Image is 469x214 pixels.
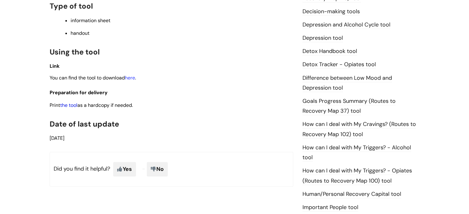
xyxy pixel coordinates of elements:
span: Yes [113,162,136,176]
a: Important People tool [302,204,358,212]
a: Depression tool [302,34,343,42]
a: Depression and Alcohol Cycle tool [302,21,390,29]
span: Date of last update [50,119,119,129]
a: Detox Tracker - Opiates tool [302,61,376,69]
p: Did you find it helpful? [50,152,293,186]
span: Preparation for delivery [50,89,108,96]
span: Print as a hardcopy if needed. [50,102,133,108]
a: Human/Personal Recovery Capital tool [302,190,401,198]
span: Using the tool [50,47,100,57]
a: How can I deal with My Triggers? - Alcohol tool [302,144,411,162]
span: information sheet [71,17,110,24]
a: Detox Handbook tool [302,47,357,55]
a: How can I deal with My Cravings? (Routes to Recovery Map 102) tool [302,120,416,138]
span: [DATE] [50,135,64,141]
span: Type of tool [50,1,93,11]
a: Decision-making tools [302,8,360,16]
a: Difference between Low Mood and Depression tool [302,74,392,92]
span: Link [50,63,60,69]
a: the tool [60,102,77,108]
a: How can I deal with My Triggers? - Opiates (Routes to Recovery Map 100) tool [302,167,412,185]
span: You can find the tool to download . [50,75,136,81]
span: handout [71,30,89,36]
span: No [147,162,168,176]
a: here [125,75,135,81]
a: Goals Progress Summary (Routes to Recovery Map 37) tool [302,97,396,115]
